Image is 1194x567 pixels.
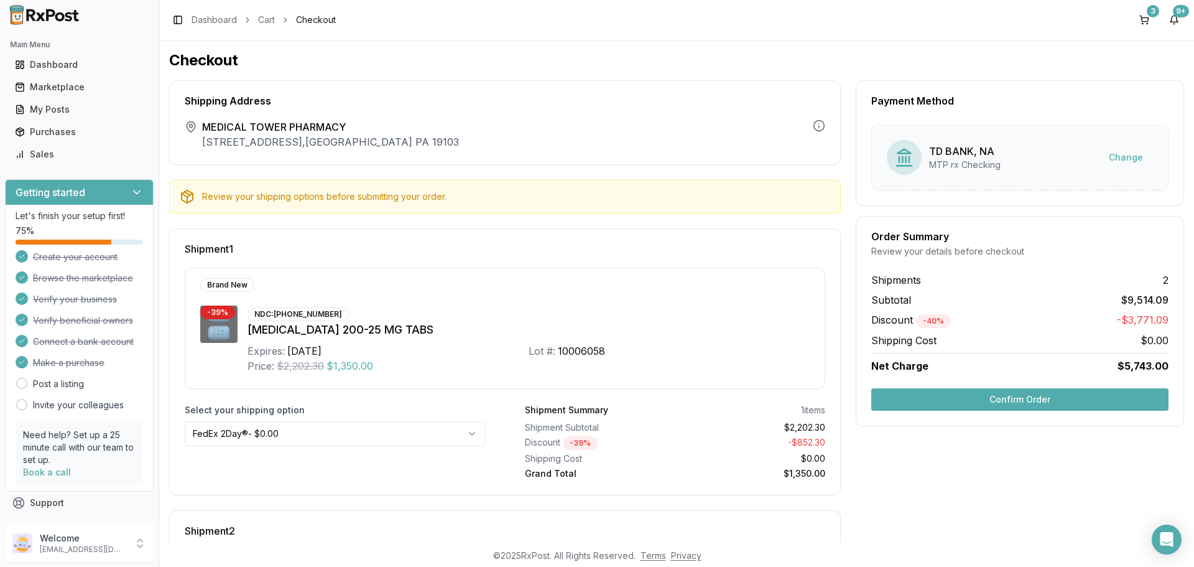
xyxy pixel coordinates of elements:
[200,306,235,319] div: - 39 %
[40,532,126,545] p: Welcome
[202,134,459,149] p: [STREET_ADDRESS] , [GEOGRAPHIC_DATA] PA 19103
[525,421,670,434] div: Shipment Subtotal
[287,344,322,358] div: [DATE]
[801,404,825,416] div: 1 items
[248,321,810,339] div: [MEDICAL_DATA] 200-25 MG TABS
[33,314,133,327] span: Verify beneficial owners
[15,148,144,161] div: Sales
[1117,312,1169,328] span: -$3,771.09
[525,404,608,416] div: Shipment Summary
[5,77,154,97] button: Marketplace
[200,306,238,343] img: Descovy 200-25 MG TABS
[16,210,143,222] p: Let's finish your setup first!
[248,344,285,358] div: Expires:
[916,314,951,328] div: - 40 %
[33,293,117,306] span: Verify your business
[929,144,1001,159] div: TD BANK, NA
[185,96,825,106] div: Shipping Address
[563,436,598,450] div: - 39 %
[10,76,149,98] a: Marketplace
[871,388,1169,411] button: Confirm Order
[192,14,336,26] nav: breadcrumb
[30,519,72,532] span: Feedback
[1173,5,1189,17] div: 9+
[33,378,84,390] a: Post a listing
[15,126,144,138] div: Purchases
[871,360,928,372] span: Net Charge
[680,421,826,434] div: $2,202.30
[871,232,1169,241] div: Order Summary
[185,526,235,536] span: Shipment 2
[1118,358,1169,373] span: $5,743.00
[248,358,274,373] div: Price:
[5,144,154,164] button: Sales
[23,467,71,477] a: Book a call
[871,333,937,348] span: Shipping Cost
[871,314,951,326] span: Discount
[33,272,133,284] span: Browse the marketplace
[529,344,555,358] div: Lot #:
[40,545,126,555] p: [EMAIL_ADDRESS][DOMAIN_NAME]
[5,5,85,25] img: RxPost Logo
[23,429,136,466] p: Need help? Set up a 25 minute call with our team to set up.
[525,452,670,465] div: Shipping Cost
[10,121,149,143] a: Purchases
[326,358,373,373] span: $1,350.00
[296,14,336,26] span: Checkout
[871,293,911,307] span: Subtotal
[16,185,85,200] h3: Getting started
[185,244,233,254] span: Shipment 1
[5,514,154,537] button: Feedback
[169,50,1184,70] h1: Checkout
[202,190,830,203] div: Review your shipping options before submitting your order.
[680,467,826,480] div: $1,350.00
[525,436,670,450] div: Discount
[258,14,275,26] a: Cart
[5,122,154,142] button: Purchases
[1152,525,1182,555] div: Open Intercom Messenger
[12,533,32,553] img: User avatar
[33,399,124,411] a: Invite your colleagues
[1163,273,1169,288] span: 2
[871,273,921,288] span: Shipments
[1134,10,1154,30] button: 3
[200,278,254,292] div: Brand New
[1164,10,1184,30] button: 9+
[202,119,459,134] span: MEDICAL TOWER PHARMACY
[10,143,149,166] a: Sales
[671,550,701,561] a: Privacy
[15,59,144,71] div: Dashboard
[5,55,154,75] button: Dashboard
[10,54,149,76] a: Dashboard
[5,492,154,514] button: Support
[871,96,1169,106] div: Payment Method
[641,550,666,561] a: Terms
[525,467,670,480] div: Grand Total
[15,81,144,93] div: Marketplace
[248,307,349,321] div: NDC: [PHONE_NUMBER]
[15,103,144,116] div: My Posts
[929,159,1001,171] div: MTP rx Checking
[192,14,237,26] a: Dashboard
[1099,146,1153,169] button: Change
[5,100,154,119] button: My Posts
[185,404,485,416] label: Select your shipping option
[1121,293,1169,307] span: $9,514.09
[680,436,826,450] div: - $852.30
[33,251,118,263] span: Create your account
[680,452,826,465] div: $0.00
[558,344,605,358] div: 10006058
[33,357,104,369] span: Make a purchase
[277,358,324,373] span: $2,202.30
[1147,5,1159,17] div: 3
[1141,333,1169,348] span: $0.00
[33,335,134,348] span: Connect a bank account
[16,225,34,237] span: 75 %
[871,245,1169,258] div: Review your details before checkout
[10,40,149,50] h2: Main Menu
[10,98,149,121] a: My Posts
